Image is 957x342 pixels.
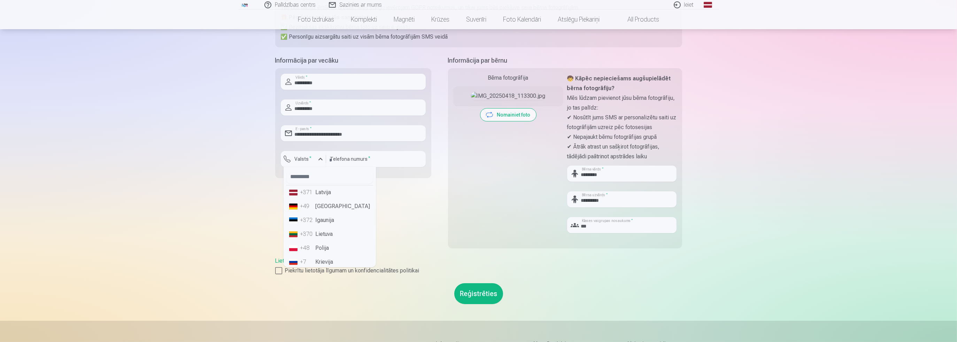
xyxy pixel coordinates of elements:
h5: Informācija par vecāku [275,56,431,65]
div: Lauks ir obligāts [281,167,326,173]
div: , [275,257,682,275]
a: Magnēti [385,10,423,29]
p: Mēs lūdzam pievienot jūsu bērna fotogrāfiju, jo tas palīdz: [567,93,677,113]
a: Krūzes [423,10,458,29]
label: Valsts [292,156,315,162]
div: Bērna fotogrāfija [454,74,563,82]
li: [GEOGRAPHIC_DATA] [286,199,373,213]
a: Suvenīri [458,10,495,29]
p: ✔ Nepajaukt bērnu fotogrāfijas grupā [567,132,677,142]
div: +372 [300,216,314,224]
a: Foto kalendāri [495,10,549,29]
a: Atslēgu piekariņi [549,10,608,29]
p: ✔ Nosūtīt jums SMS ar personalizētu saiti uz fotogrāfijām uzreiz pēc fotosesijas [567,113,677,132]
a: Lietošanas līgums [275,257,319,264]
div: +49 [300,202,314,210]
li: Polija [286,241,373,255]
a: Foto izdrukas [290,10,342,29]
strong: 🧒 Kāpēc nepieciešams augšupielādēt bērna fotogrāfiju? [567,75,671,92]
img: IMG_20250418_113300.jpg [471,92,546,100]
div: +370 [300,230,314,238]
p: ✅ Personīgu aizsargātu saiti uz visām bērna fotogrāfijām SMS veidā [281,32,677,42]
a: All products [608,10,667,29]
label: Piekrītu lietotāja līgumam un konfidencialitātes politikai [275,267,682,275]
button: Nomainiet foto [480,109,536,121]
div: +7 [300,258,314,266]
li: Igaunija [286,213,373,227]
li: Latvija [286,185,373,199]
li: Lietuva [286,227,373,241]
p: ✔ Ātrāk atrast un sašķirot fotogrāfijas, tādējādi paātrinot apstrādes laiku [567,142,677,161]
button: Valsts* [281,151,326,167]
div: +371 [300,188,314,197]
a: Komplekti [342,10,385,29]
div: +48 [300,244,314,252]
img: /fa1 [241,3,249,7]
li: Krievija [286,255,373,269]
button: Reģistrēties [454,283,503,304]
h5: Informācija par bērnu [448,56,682,65]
